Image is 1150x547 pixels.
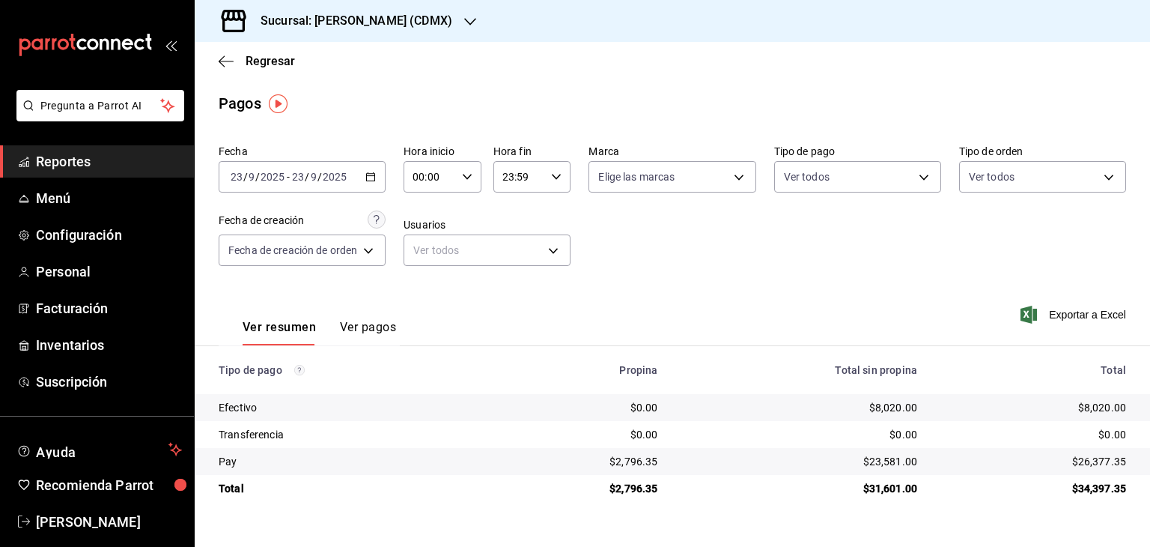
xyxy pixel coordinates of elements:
[505,481,658,496] div: $2,796.35
[219,92,261,115] div: Pagos
[322,171,347,183] input: ----
[505,364,658,376] div: Propina
[219,213,304,229] div: Fecha de creación
[588,146,755,157] label: Marca
[681,364,917,376] div: Total sin propina
[219,481,481,496] div: Total
[219,146,386,157] label: Fecha
[243,171,248,183] span: /
[941,364,1126,376] div: Total
[219,54,295,68] button: Regresar
[165,39,177,51] button: open_drawer_menu
[681,454,917,469] div: $23,581.00
[269,94,287,113] img: Tooltip marker
[294,365,305,375] svg: Los pagos realizados con Pay y otras terminales son montos brutos.
[310,171,317,183] input: --
[219,364,481,376] div: Tipo de pago
[598,169,675,184] span: Elige las marcas
[941,454,1126,469] div: $26,377.35
[36,151,182,172] span: Reportes
[959,146,1126,157] label: Tipo de orden
[305,171,309,183] span: /
[317,171,322,183] span: /
[784,169,830,184] span: Ver todos
[36,512,182,532] span: [PERSON_NAME]
[246,54,295,68] span: Regresar
[340,320,396,345] button: Ver pagos
[941,400,1126,415] div: $8,020.00
[505,454,658,469] div: $2,796.35
[36,475,182,495] span: Recomienda Parrot
[219,427,481,442] div: Transferencia
[36,372,182,392] span: Suscripción
[404,220,571,230] label: Usuarios
[681,427,917,442] div: $0.00
[230,171,243,183] input: --
[36,441,162,459] span: Ayuda
[36,298,182,318] span: Facturación
[681,481,917,496] div: $31,601.00
[219,454,481,469] div: Pay
[404,235,571,266] div: Ver todos
[260,171,285,183] input: ----
[404,146,481,157] label: Hora inicio
[36,188,182,208] span: Menú
[505,427,658,442] div: $0.00
[36,335,182,355] span: Inventarios
[969,169,1014,184] span: Ver todos
[493,146,571,157] label: Hora fin
[291,171,305,183] input: --
[255,171,260,183] span: /
[1023,306,1126,324] button: Exportar a Excel
[681,400,917,415] div: $8,020.00
[248,171,255,183] input: --
[36,225,182,245] span: Configuración
[10,109,184,124] a: Pregunta a Parrot AI
[219,400,481,415] div: Efectivo
[36,262,182,282] span: Personal
[249,12,452,30] h3: Sucursal: [PERSON_NAME] (CDMX)
[16,90,184,121] button: Pregunta a Parrot AI
[287,171,290,183] span: -
[941,481,1126,496] div: $34,397.35
[40,98,161,114] span: Pregunta a Parrot AI
[941,427,1126,442] div: $0.00
[774,146,941,157] label: Tipo de pago
[228,243,357,258] span: Fecha de creación de orden
[243,320,396,345] div: navigation tabs
[243,320,316,345] button: Ver resumen
[505,400,658,415] div: $0.00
